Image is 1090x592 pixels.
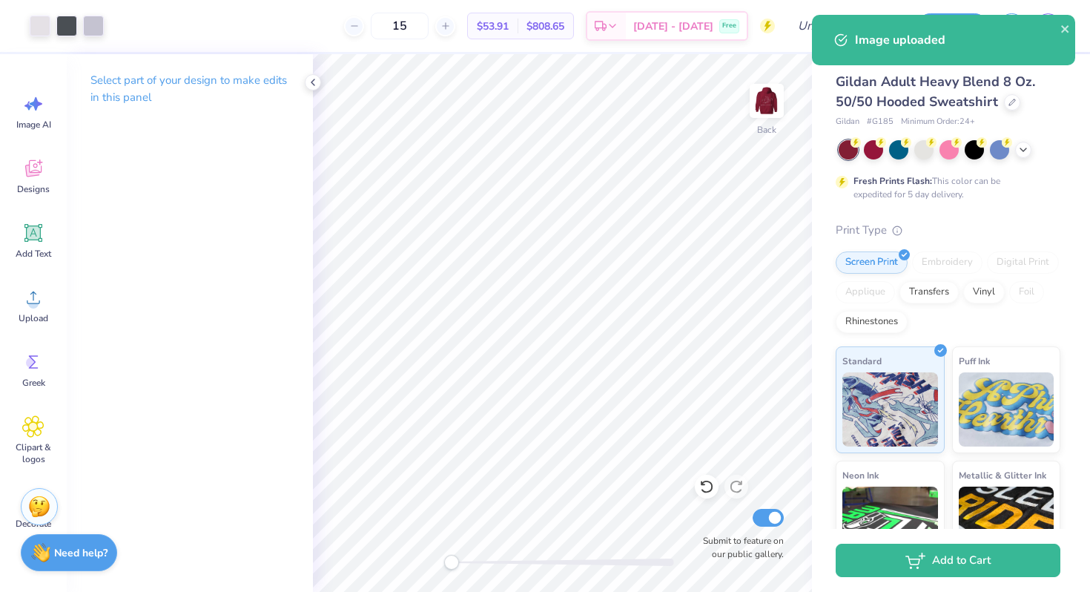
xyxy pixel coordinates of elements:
span: Clipart & logos [9,441,58,465]
img: Metallic & Glitter Ink [959,487,1054,561]
span: Greek [22,377,45,389]
span: Upload [19,312,48,324]
label: Submit to feature on our public gallery. [695,534,784,561]
span: Gildan [836,116,859,128]
div: Foil [1009,281,1044,303]
span: # G185 [867,116,894,128]
input: Untitled Design [786,11,895,41]
span: Designs [17,183,50,195]
span: Decorate [16,518,51,530]
div: Transfers [899,281,959,303]
span: $808.65 [526,19,564,34]
button: Add to Cart [836,544,1060,577]
div: Vinyl [963,281,1005,303]
div: Print Type [836,222,1060,239]
input: – – [371,13,429,39]
div: Image uploaded [855,31,1063,49]
div: Embroidery [912,251,982,274]
span: Puff Ink [959,353,990,369]
img: Puff Ink [959,372,1054,447]
div: Digital Print [987,251,1059,274]
img: Neon Ink [842,487,938,561]
button: close [1060,19,1071,37]
span: Free [722,21,736,31]
div: Accessibility label [444,555,459,570]
span: Neon Ink [842,467,879,483]
img: Back [752,86,782,116]
span: Metallic & Glitter Ink [959,467,1046,483]
div: This color can be expedited for 5 day delivery. [853,174,1036,201]
span: Add Text [16,248,51,260]
strong: Need help? [54,546,108,560]
span: Image AI [16,119,51,131]
span: Minimum Order: 24 + [901,116,975,128]
span: $53.91 [477,19,509,34]
strong: Fresh Prints Flash: [853,175,932,187]
div: Applique [836,281,895,303]
div: Back [757,123,776,137]
p: Select part of your design to make edits in this panel [90,72,289,106]
span: [DATE] - [DATE] [633,19,713,34]
span: Standard [842,353,882,369]
img: Standard [842,372,938,447]
div: Rhinestones [836,311,908,333]
div: Screen Print [836,251,908,274]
